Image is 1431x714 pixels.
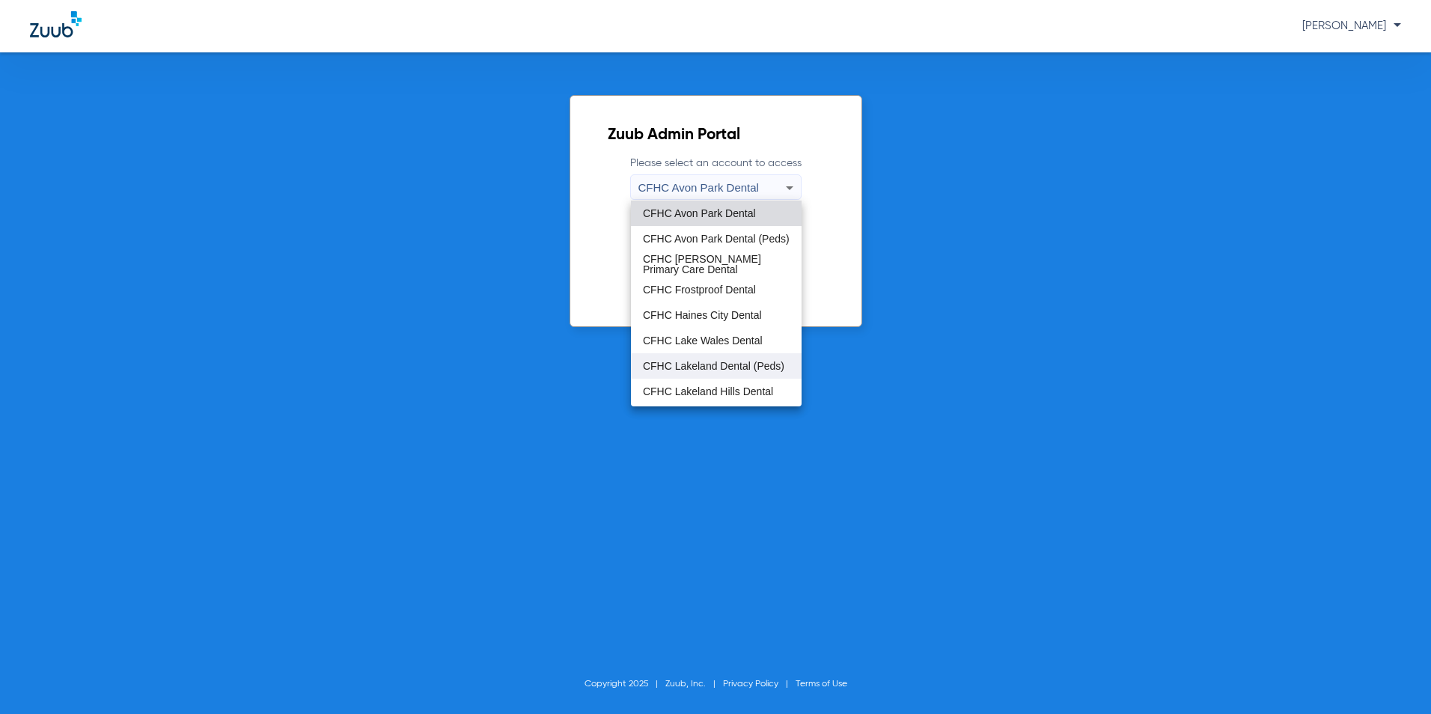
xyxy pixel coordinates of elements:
[643,335,763,346] span: CFHC Lake Wales Dental
[643,310,762,320] span: CFHC Haines City Dental
[643,254,790,275] span: CFHC [PERSON_NAME] Primary Care Dental
[643,284,756,295] span: CFHC Frostproof Dental
[643,234,790,244] span: CFHC Avon Park Dental (Peds)
[643,361,784,371] span: CFHC Lakeland Dental (Peds)
[643,386,773,397] span: CFHC Lakeland Hills Dental
[643,208,756,219] span: CFHC Avon Park Dental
